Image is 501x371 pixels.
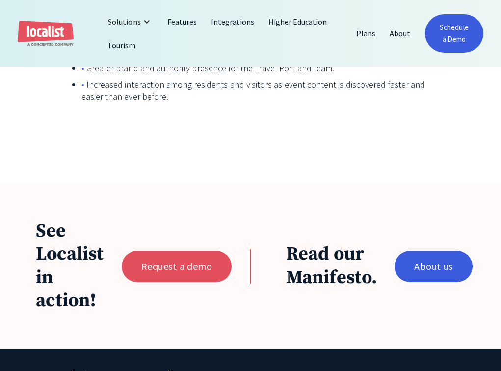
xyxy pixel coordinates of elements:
div: Solutions [108,16,140,27]
h3: See Localist in action! [36,220,104,313]
a: About us [395,251,473,282]
div: Solutions [101,10,160,33]
a: Plans [349,22,383,45]
a: About [383,22,418,45]
a: Request a demo [122,251,232,282]
li: Greater brand and authority presence for the Travel Portland team. [81,62,429,74]
a: Integrations [204,10,262,33]
a: Features [160,10,204,33]
h3: Read our Manifesto. [286,243,376,290]
a: Higher Education [262,10,335,33]
li: Increased interaction among residents and visitors as event content is discovered faster and easi... [81,79,429,103]
a: home [18,21,74,47]
a: Schedule a Demo [425,14,483,53]
a: Tourism [101,33,143,57]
